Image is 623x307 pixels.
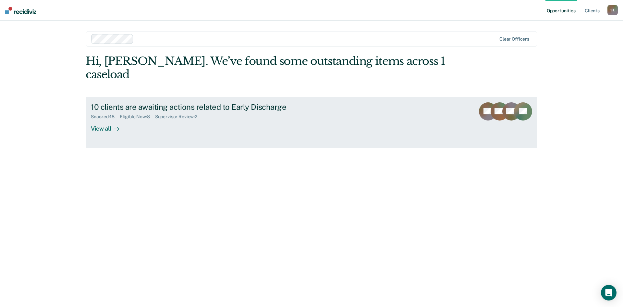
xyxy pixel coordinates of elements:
img: Recidiviz [5,7,36,14]
div: Hi, [PERSON_NAME]. We’ve found some outstanding items across 1 caseload [86,55,447,81]
div: Clear officers [499,36,529,42]
button: SL [607,5,618,15]
div: View all [91,120,127,132]
div: Open Intercom Messenger [601,285,617,301]
div: 10 clients are awaiting actions related to Early Discharge [91,102,319,112]
a: 10 clients are awaiting actions related to Early DischargeSnoozed:18Eligible Now:8Supervisor Revi... [86,97,537,148]
div: Snoozed : 18 [91,114,120,120]
div: S L [607,5,618,15]
div: Supervisor Review : 2 [155,114,202,120]
div: Eligible Now : 8 [120,114,155,120]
